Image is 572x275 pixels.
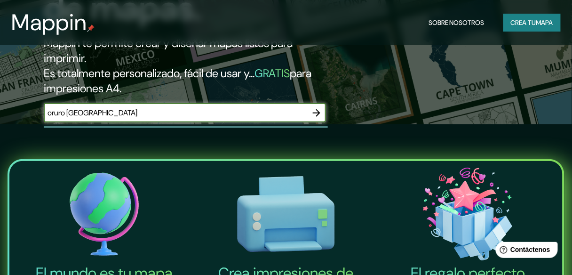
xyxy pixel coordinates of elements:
[11,8,87,37] font: Mappin
[197,165,375,263] img: Crea impresiones de cualquier tamaño-icono
[44,66,312,96] font: para impresiones A4.
[511,18,536,27] font: Crea tu
[488,238,562,265] iframe: Lanzador de widgets de ayuda
[254,66,290,81] font: GRATIS
[379,165,557,263] img: El icono del regalo perfecto
[536,18,553,27] font: mapa
[44,36,293,65] font: Mappin te permite crear y diseñar mapas listos para imprimir.
[503,14,561,32] button: Crea tumapa
[44,107,307,118] input: Elige tu lugar favorito
[15,165,193,263] img: El mundo es tu icono de mapa
[425,14,488,32] button: Sobre nosotros
[44,66,254,81] font: Es totalmente personalizado, fácil de usar y...
[87,24,95,32] img: pin de mapeo
[429,18,485,27] font: Sobre nosotros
